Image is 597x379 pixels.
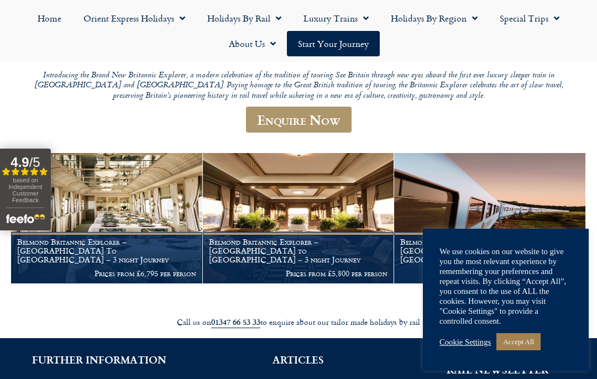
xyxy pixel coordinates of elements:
h2: SIGN UP FOR THE PLANET RAIL NEWSLETTER [415,355,580,375]
a: About Us [218,31,287,56]
div: Call us on to enquire about our tailor made holidays by rail [6,317,591,328]
a: Cookie Settings [439,337,491,347]
div: We use cookies on our website to give you the most relevant experience by remembering your prefer... [439,246,572,326]
a: Orient Express Holidays [72,6,196,31]
h2: FURTHER INFORMATION [17,355,182,365]
a: Accept All [496,333,541,350]
a: Holidays by Rail [196,6,292,31]
p: Prices from £5,800 per person [400,269,579,278]
a: Home [27,6,72,31]
p: Prices from £6,795 per person [17,269,196,278]
a: Special Trips [489,6,570,31]
a: Luxury Trains [292,6,380,31]
a: Start your Journey [287,31,380,56]
h1: Belmond Britannic Explorer – [GEOGRAPHIC_DATA] to [GEOGRAPHIC_DATA] – 3 night Journey [209,238,388,264]
a: Belmond Britannic Explorer – [GEOGRAPHIC_DATA] To [GEOGRAPHIC_DATA] – 3 night Journey Prices from... [394,153,586,284]
a: Belmond Britannic Explorer – [GEOGRAPHIC_DATA] To [GEOGRAPHIC_DATA] – 3 night Journey Prices from... [11,153,203,284]
p: Introducing the Brand New Britannic Explorer, a modern celebration of the tradition of touring. S... [33,71,564,102]
a: Belmond Britannic Explorer – [GEOGRAPHIC_DATA] to [GEOGRAPHIC_DATA] – 3 night Journey Prices from... [203,153,395,284]
p: Prices from £5,800 per person [209,269,388,278]
h1: Belmond Britannic Explorer – [GEOGRAPHIC_DATA] To [GEOGRAPHIC_DATA] – 3 night Journey [400,238,579,264]
h2: ARTICLES [216,355,381,365]
a: Enquire Now [246,107,352,133]
h1: Belmond Britannic Explorer – [GEOGRAPHIC_DATA] To [GEOGRAPHIC_DATA] – 3 night Journey [17,238,196,264]
nav: Menu [6,6,591,56]
a: Holidays by Region [380,6,489,31]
